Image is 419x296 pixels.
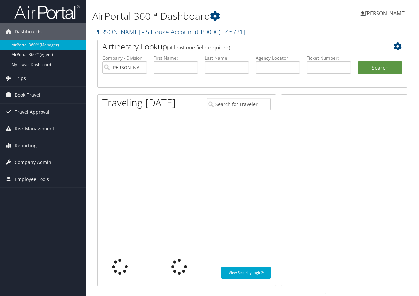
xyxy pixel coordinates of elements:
[256,55,300,61] label: Agency Locator:
[195,27,220,36] span: ( CP0000 )
[15,120,54,137] span: Risk Management
[207,98,271,110] input: Search for Traveler
[15,137,37,154] span: Reporting
[205,55,249,61] label: Last Name:
[221,267,271,279] a: View SecurityLogic®
[365,10,406,17] span: [PERSON_NAME]
[15,154,51,171] span: Company Admin
[14,4,80,20] img: airportal-logo.png
[15,171,49,187] span: Employee Tools
[360,3,412,23] a: [PERSON_NAME]
[15,87,40,103] span: Book Travel
[15,70,26,86] span: Trips
[307,55,351,61] label: Ticket Number:
[102,55,147,61] label: Company - Division:
[92,9,306,23] h1: AirPortal 360™ Dashboard
[220,27,245,36] span: , [ 45721 ]
[102,41,377,52] h2: Airtinerary Lookup
[154,55,198,61] label: First Name:
[167,44,230,51] span: (at least one field required)
[15,104,49,120] span: Travel Approval
[358,61,402,75] button: Search
[92,27,245,36] a: [PERSON_NAME] - S House Account
[102,96,176,110] h1: Traveling [DATE]
[15,23,42,40] span: Dashboards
